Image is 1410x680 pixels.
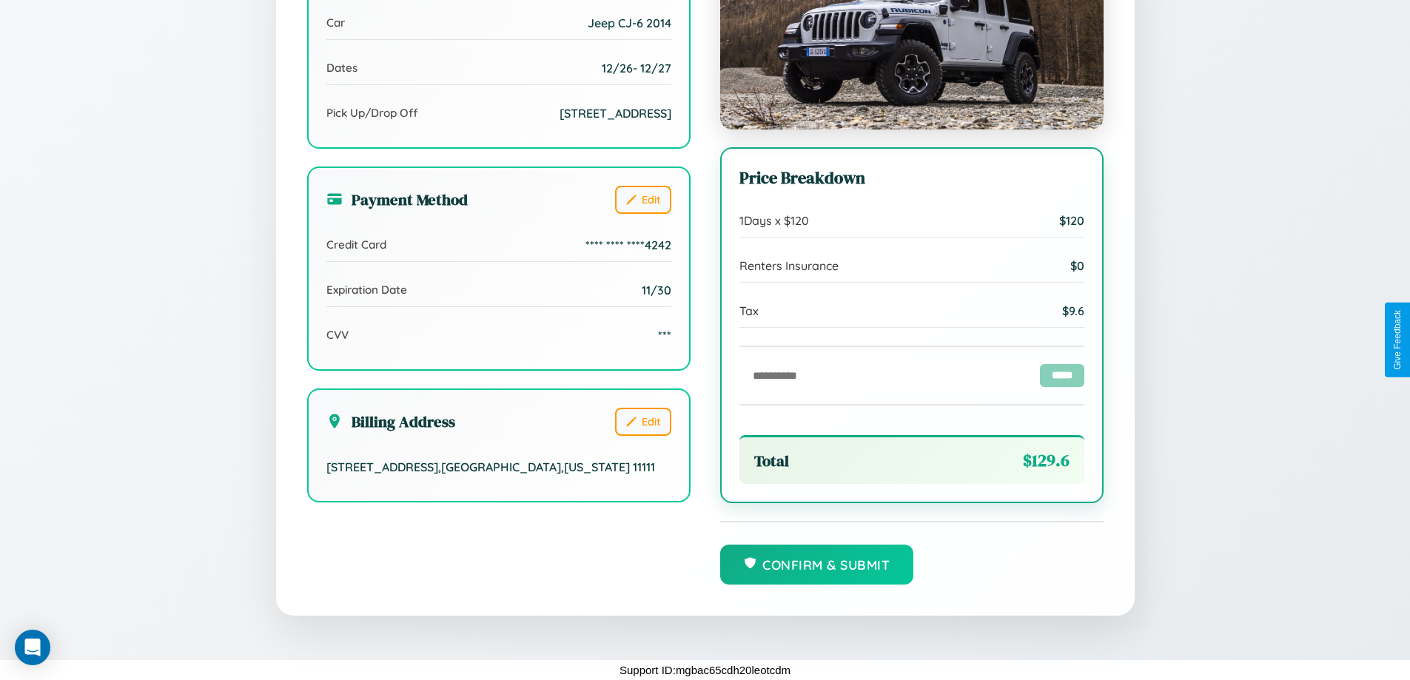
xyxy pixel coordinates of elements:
span: Total [754,450,789,471]
p: Support ID: mgbac65cdh20leotcdm [620,660,790,680]
span: $ 120 [1059,213,1084,228]
span: Tax [739,303,759,318]
span: 11/30 [642,283,671,297]
span: CVV [326,328,349,342]
span: Pick Up/Drop Off [326,106,418,120]
span: $ 0 [1070,258,1084,273]
span: [STREET_ADDRESS] [560,106,671,121]
button: Confirm & Submit [720,545,914,585]
span: Jeep CJ-6 2014 [588,16,671,30]
button: Edit [615,186,671,214]
div: Give Feedback [1392,310,1403,370]
span: Dates [326,61,357,75]
span: $ 129.6 [1023,449,1070,472]
span: Renters Insurance [739,258,839,273]
span: $ 9.6 [1062,303,1084,318]
h3: Billing Address [326,411,455,432]
span: Credit Card [326,238,386,252]
span: Car [326,16,345,30]
div: Open Intercom Messenger [15,630,50,665]
span: Expiration Date [326,283,407,297]
button: Edit [615,408,671,436]
h3: Payment Method [326,189,468,210]
span: 1 Days x $ 120 [739,213,809,228]
h3: Price Breakdown [739,166,1084,189]
span: [STREET_ADDRESS] , [GEOGRAPHIC_DATA] , [US_STATE] 11111 [326,459,655,474]
span: 12 / 26 - 12 / 27 [602,61,671,75]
